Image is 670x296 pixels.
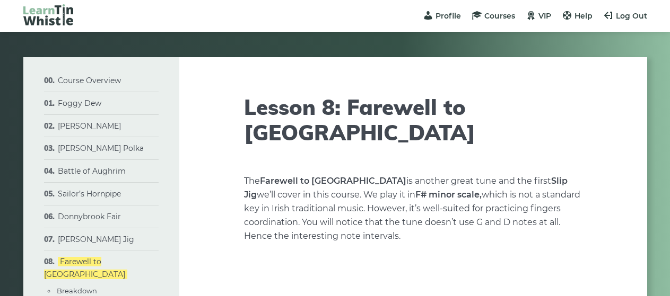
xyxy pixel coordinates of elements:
[58,189,121,199] a: Sailor’s Hornpipe
[244,174,582,243] p: The is another great tune and the first we’ll cover in this course. We play it in which is not a ...
[44,257,127,279] a: Farewell to [GEOGRAPHIC_DATA]
[436,11,461,21] span: Profile
[58,121,121,131] a: [PERSON_NAME]
[58,98,101,108] a: Foggy Dew
[58,212,121,221] a: Donnybrook Fair
[58,166,126,176] a: Battle of Aughrim
[575,11,593,21] span: Help
[562,11,593,21] a: Help
[58,235,134,244] a: [PERSON_NAME] Jig
[260,176,406,186] strong: Farewell to [GEOGRAPHIC_DATA]
[23,4,73,25] img: LearnTinWhistle.com
[526,11,551,21] a: VIP
[58,143,144,153] a: [PERSON_NAME] Polka
[484,11,515,21] span: Courses
[58,76,121,85] a: Course Overview
[423,11,461,21] a: Profile
[57,286,97,295] a: Breakdown
[603,11,647,21] a: Log Out
[538,11,551,21] span: VIP
[415,190,482,200] strong: F# minor scale,
[244,94,582,145] h1: Lesson 8: Farewell to [GEOGRAPHIC_DATA]
[472,11,515,21] a: Courses
[616,11,647,21] span: Log Out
